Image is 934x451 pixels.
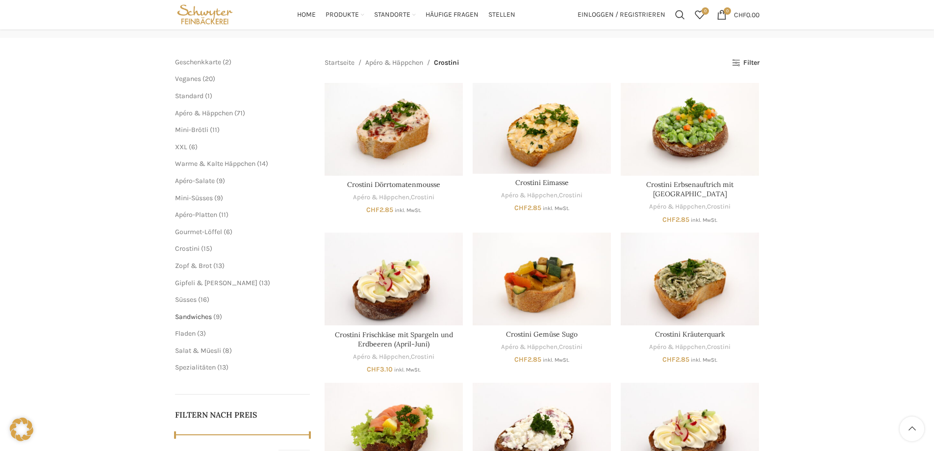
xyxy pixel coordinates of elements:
div: Suchen [670,5,690,25]
span: 16 [201,295,207,304]
a: Einloggen / Registrieren [573,5,670,25]
span: Home [297,10,316,20]
a: Spezialitäten [175,363,216,371]
h5: Filtern nach Preis [175,409,310,420]
span: 13 [261,279,268,287]
a: Mini-Süsses [175,194,213,202]
a: Crostini Gemüse Sugo [473,233,611,325]
a: Crostini Frischkäse mit Spargeln und Erdbeeren (April-Juni) [335,330,453,349]
bdi: 2.85 [366,206,393,214]
span: Crostini [434,57,459,68]
a: Stellen [488,5,515,25]
bdi: 3.10 [367,365,393,373]
span: Stellen [488,10,515,20]
span: 0 [724,7,731,15]
a: Fladen [175,329,196,338]
a: Startseite [325,57,354,68]
a: Standorte [374,5,416,25]
a: Scroll to top button [900,417,924,441]
span: CHF [367,365,380,373]
span: Salat & Müesli [175,346,221,355]
a: Süsses [175,295,197,304]
span: 13 [216,262,222,270]
bdi: 2.85 [514,204,541,212]
div: , [473,191,611,200]
span: 1 [207,92,210,100]
span: Produkte [326,10,359,20]
a: Crostini [707,343,731,352]
bdi: 2.85 [662,215,689,224]
a: Mini-Brötli [175,126,208,134]
a: Crostini Eimasse [515,178,569,187]
a: Crostini Kräuterquark [655,330,725,339]
span: 9 [216,313,220,321]
a: Veganes [175,75,201,83]
span: CHF [662,215,676,224]
bdi: 2.85 [514,355,541,364]
a: Apéro & Häppchen [649,202,706,212]
span: CHF [514,355,528,364]
span: 0 [702,7,709,15]
span: Standorte [374,10,410,20]
div: , [621,343,759,352]
span: 15 [203,244,210,253]
span: Apéro-Platten [175,211,217,219]
a: Home [297,5,316,25]
a: Apéro & Häppchen [353,193,409,202]
a: Crostini [175,244,200,253]
a: Apéro-Salate [175,177,215,185]
a: Sandwiches [175,313,212,321]
span: 2 [225,58,229,66]
a: Crostini Dörrtomatenmousse [347,180,440,189]
a: Apéro & Häppchen [649,343,706,352]
small: inkl. MwSt. [395,207,421,213]
a: Warme & Kalte Häppchen [175,159,255,168]
span: Häufige Fragen [426,10,479,20]
span: CHF [734,10,746,19]
a: Geschenkkarte [175,58,221,66]
a: 0 [690,5,709,25]
a: Apéro & Häppchen [501,343,557,352]
a: Gourmet-Löffel [175,228,222,236]
a: 0 CHF0.00 [712,5,764,25]
a: Crostini [411,352,434,362]
a: Crostini [411,193,434,202]
a: Apéro & Häppchen [175,109,233,117]
a: Apéro & Häppchen [353,352,409,362]
span: 14 [259,159,266,168]
bdi: 2.85 [662,355,689,364]
nav: Breadcrumb [325,57,459,68]
div: , [473,343,611,352]
span: 20 [205,75,213,83]
span: CHF [514,204,528,212]
span: Standard [175,92,203,100]
a: Produkte [326,5,364,25]
span: 71 [237,109,243,117]
div: , [325,193,463,202]
a: Apéro & Häppchen [365,57,423,68]
a: XXL [175,143,187,151]
small: inkl. MwSt. [543,357,569,363]
a: Crostini Erbsenauftrich mit Philadelphia [621,83,759,175]
a: Zopf & Brot [175,262,212,270]
a: Site logo [175,10,235,18]
div: Main navigation [240,5,572,25]
span: Gipfeli & [PERSON_NAME] [175,279,257,287]
a: Crostini [559,343,582,352]
bdi: 0.00 [734,10,759,19]
div: , [325,352,463,362]
small: inkl. MwSt. [394,367,421,373]
a: Crostini Frischkäse mit Spargeln und Erdbeeren (April-Juni) [325,233,463,325]
a: Crostini [559,191,582,200]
